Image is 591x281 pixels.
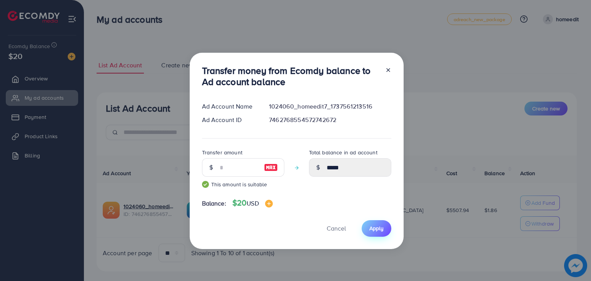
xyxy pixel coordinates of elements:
label: Transfer amount [202,149,242,156]
span: Apply [369,224,384,232]
span: Balance: [202,199,226,208]
img: image [264,163,278,172]
div: 1024060_homeedit7_1737561213516 [263,102,397,111]
div: Ad Account Name [196,102,263,111]
span: Cancel [327,224,346,232]
img: guide [202,181,209,188]
h4: $20 [232,198,273,208]
label: Total balance in ad account [309,149,377,156]
span: USD [247,199,259,207]
button: Apply [362,220,391,237]
div: 7462768554572742672 [263,115,397,124]
small: This amount is suitable [202,181,284,188]
h3: Transfer money from Ecomdy balance to Ad account balance [202,65,379,87]
img: image [265,200,273,207]
button: Cancel [317,220,356,237]
div: Ad Account ID [196,115,263,124]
